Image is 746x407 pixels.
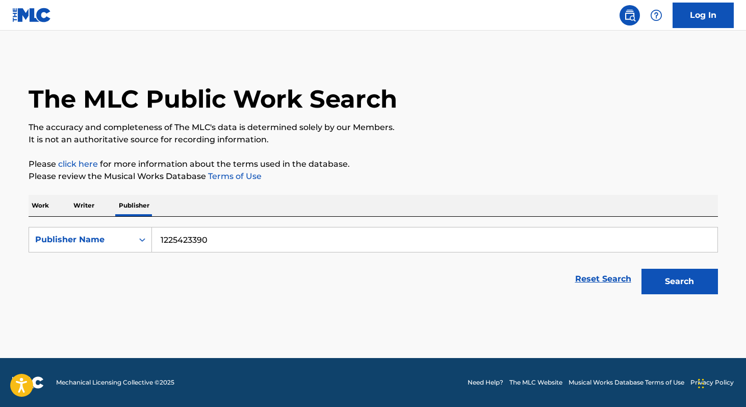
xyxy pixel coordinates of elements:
[70,195,97,216] p: Writer
[509,378,562,387] a: The MLC Website
[641,269,718,294] button: Search
[12,376,44,389] img: logo
[29,84,397,114] h1: The MLC Public Work Search
[12,8,52,22] img: MLC Logo
[646,5,666,26] div: Help
[29,170,718,183] p: Please review the Musical Works Database
[673,3,734,28] a: Log In
[468,378,503,387] a: Need Help?
[650,9,662,21] img: help
[206,171,262,181] a: Terms of Use
[624,9,636,21] img: search
[569,378,684,387] a: Musical Works Database Terms of Use
[29,158,718,170] p: Please for more information about the terms used in the database.
[690,378,734,387] a: Privacy Policy
[29,121,718,134] p: The accuracy and completeness of The MLC's data is determined solely by our Members.
[58,159,98,169] a: click here
[116,195,152,216] p: Publisher
[56,378,174,387] span: Mechanical Licensing Collective © 2025
[29,227,718,299] form: Search Form
[570,268,636,290] a: Reset Search
[695,358,746,407] iframe: Chat Widget
[698,368,704,399] div: Drag
[620,5,640,26] a: Public Search
[29,195,52,216] p: Work
[35,234,127,246] div: Publisher Name
[29,134,718,146] p: It is not an authoritative source for recording information.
